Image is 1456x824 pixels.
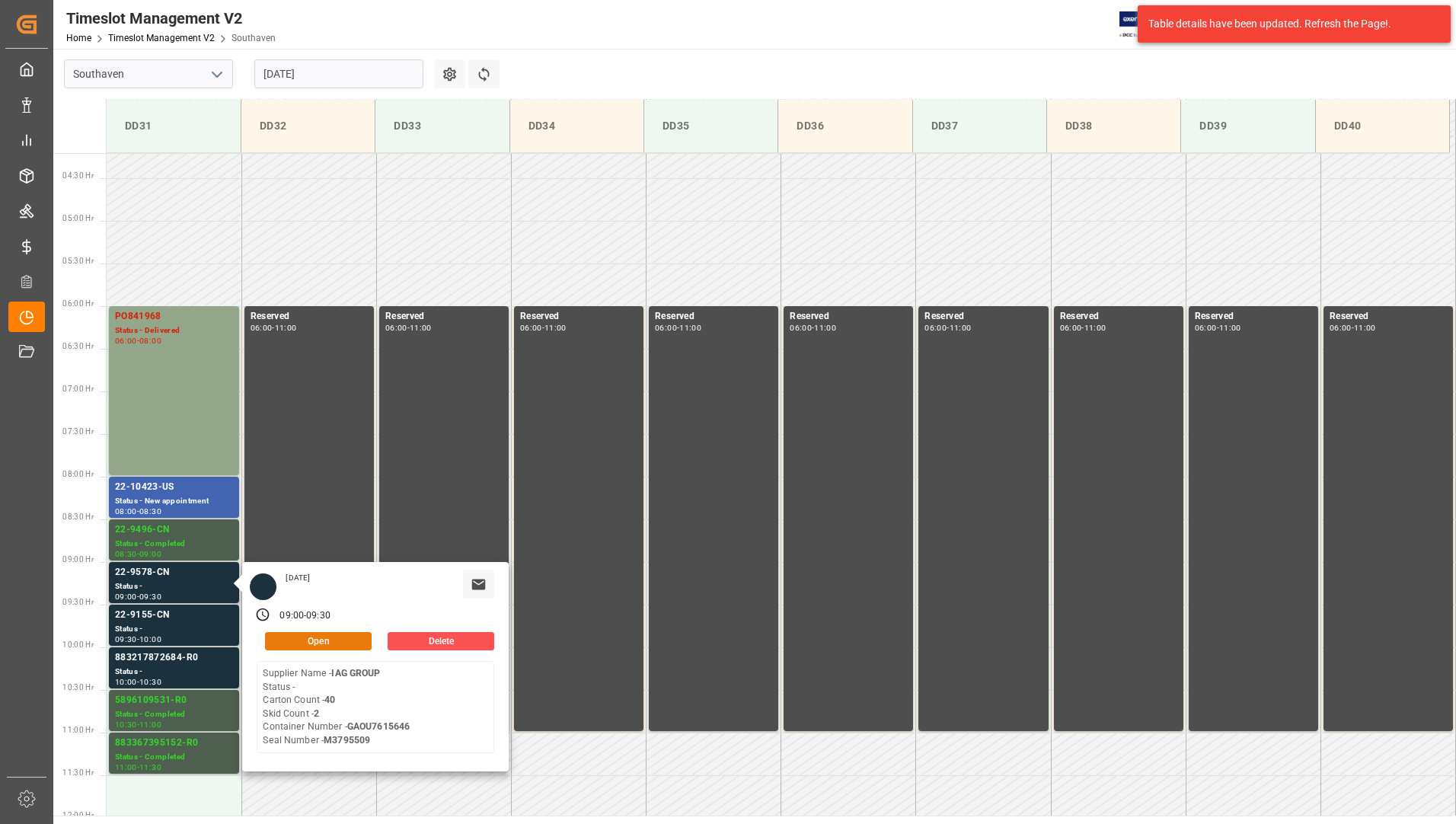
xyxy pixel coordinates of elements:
[347,721,410,732] b: GAOU7615646
[137,337,139,344] div: -
[814,324,836,331] div: 11:00
[115,708,233,721] div: Status - Completed
[279,609,304,623] div: 09:00
[66,33,91,43] a: Home
[1060,324,1082,331] div: 06:00
[947,324,949,331] div: -
[410,324,432,331] div: 11:00
[520,324,542,331] div: 06:00
[62,171,94,180] span: 04:30 Hr
[1328,112,1437,140] div: DD40
[1330,309,1447,324] div: Reserved
[115,666,233,679] div: Status -
[137,679,139,685] div: -
[304,609,306,623] div: -
[139,721,161,728] div: 11:00
[950,324,972,331] div: 11:00
[280,573,315,583] div: [DATE]
[108,33,215,43] a: Timeslot Management V2
[331,668,380,679] b: IAG GROUP
[115,736,233,751] div: 883367395152-R0
[677,324,679,331] div: -
[388,632,494,650] button: Delete
[139,593,161,600] div: 09:30
[62,598,94,606] span: 09:30 Hr
[115,309,233,324] div: PO841968
[115,636,137,643] div: 09:30
[1081,324,1084,331] div: -
[62,768,94,777] span: 11:30 Hr
[522,112,631,140] div: DD34
[115,538,233,551] div: Status - Completed
[1059,112,1168,140] div: DD38
[115,679,137,685] div: 10:00
[139,636,161,643] div: 10:00
[115,764,137,771] div: 11:00
[115,693,233,708] div: 5896109531-R0
[1219,324,1241,331] div: 11:00
[275,324,297,331] div: 11:00
[62,640,94,649] span: 10:00 Hr
[790,309,907,324] div: Reserved
[1148,16,1429,32] div: Table details have been updated. Refresh the Page!.
[1354,324,1376,331] div: 11:00
[263,667,410,747] div: Supplier Name - Status - Carton Count - Skid Count - Container Number - Seal Number -
[385,324,407,331] div: 06:00
[62,385,94,393] span: 07:00 Hr
[324,695,335,705] b: 40
[137,721,139,728] div: -
[62,257,94,265] span: 05:30 Hr
[139,508,161,515] div: 08:30
[64,59,233,88] input: Type to search/select
[62,513,94,521] span: 08:30 Hr
[62,214,94,222] span: 05:00 Hr
[388,112,497,140] div: DD33
[115,580,233,593] div: Status -
[115,721,137,728] div: 10:30
[137,636,139,643] div: -
[1193,112,1302,140] div: DD39
[137,551,139,557] div: -
[115,608,233,623] div: 22-9155-CN
[137,764,139,771] div: -
[119,112,228,140] div: DD31
[1217,324,1219,331] div: -
[790,112,899,140] div: DD36
[139,337,161,344] div: 08:00
[251,309,368,324] div: Reserved
[1060,309,1177,324] div: Reserved
[62,299,94,308] span: 06:00 Hr
[265,632,372,650] button: Open
[656,112,765,140] div: DD35
[1195,324,1217,331] div: 06:00
[115,522,233,538] div: 22-9496-CN
[679,324,701,331] div: 11:00
[254,112,362,140] div: DD32
[115,650,233,666] div: 883217872684-R0
[115,623,233,636] div: Status -
[62,427,94,436] span: 07:30 Hr
[66,7,276,30] div: Timeslot Management V2
[407,324,410,331] div: -
[655,309,772,324] div: Reserved
[542,324,544,331] div: -
[62,811,94,819] span: 12:00 Hr
[1119,11,1172,38] img: Exertis%20JAM%20-%20Email%20Logo.jpg_1722504956.jpg
[1352,324,1354,331] div: -
[62,342,94,350] span: 06:30 Hr
[1330,324,1352,331] div: 06:00
[254,59,423,88] input: DD-MM-YYYY
[115,480,233,495] div: 22-10423-US
[205,62,228,86] button: open menu
[137,508,139,515] div: -
[655,324,677,331] div: 06:00
[139,679,161,685] div: 10:30
[137,593,139,600] div: -
[115,495,233,508] div: Status - New appointment
[62,683,94,691] span: 10:30 Hr
[924,309,1042,324] div: Reserved
[520,309,637,324] div: Reserved
[925,112,1034,140] div: DD37
[1084,324,1106,331] div: 11:00
[385,309,503,324] div: Reserved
